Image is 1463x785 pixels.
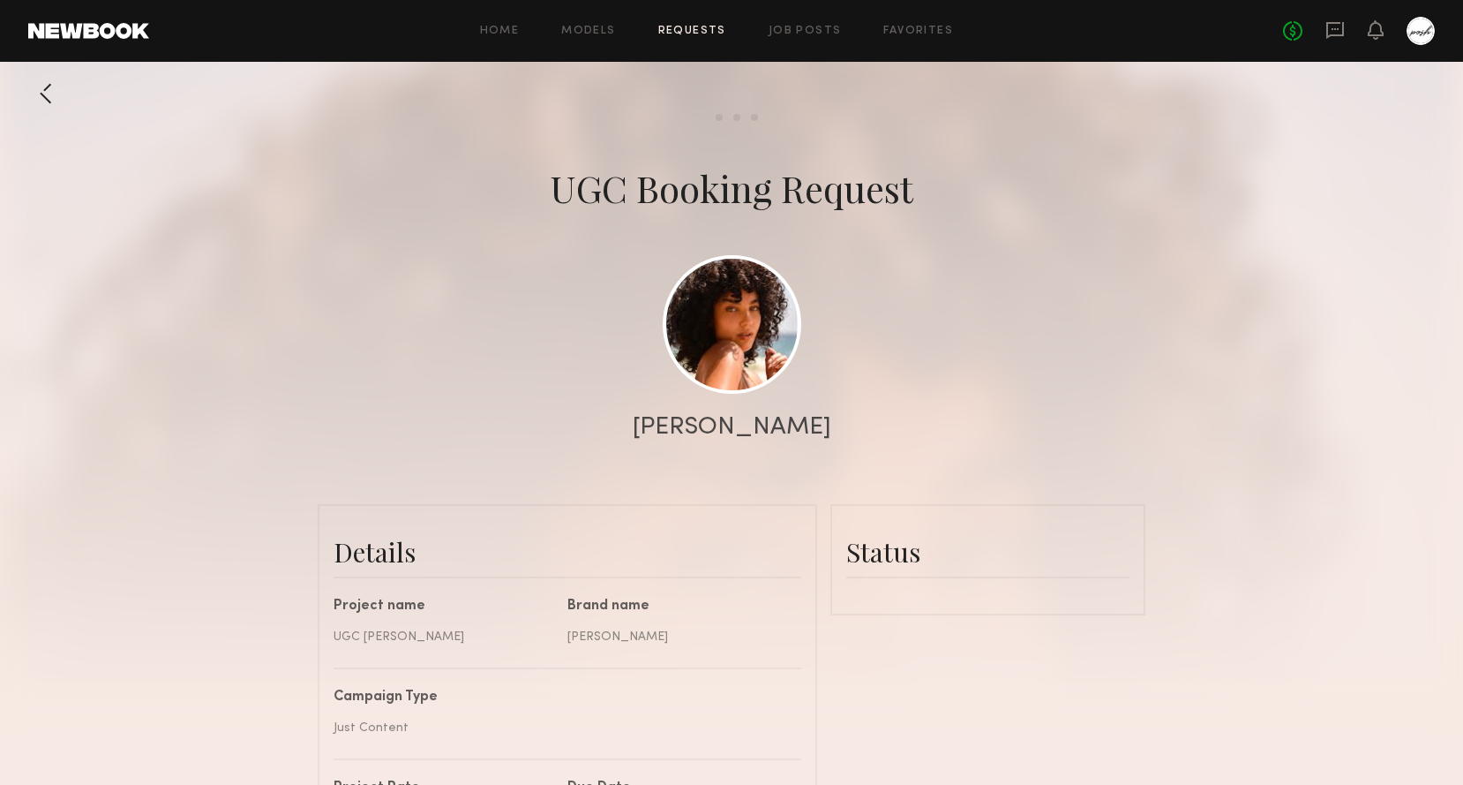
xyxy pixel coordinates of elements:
div: Brand name [567,600,788,614]
div: Project name [334,600,554,614]
div: Details [334,534,801,570]
a: Favorites [883,26,953,37]
div: Just Content [334,719,788,737]
div: Campaign Type [334,691,788,705]
div: [PERSON_NAME] [633,415,831,440]
div: UGC Booking Request [550,163,913,213]
div: Status [846,534,1129,570]
a: Models [561,26,615,37]
div: UGC [PERSON_NAME] [334,628,554,646]
a: Home [480,26,520,37]
a: Requests [658,26,726,37]
a: Job Posts [769,26,842,37]
div: [PERSON_NAME] [567,628,788,646]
